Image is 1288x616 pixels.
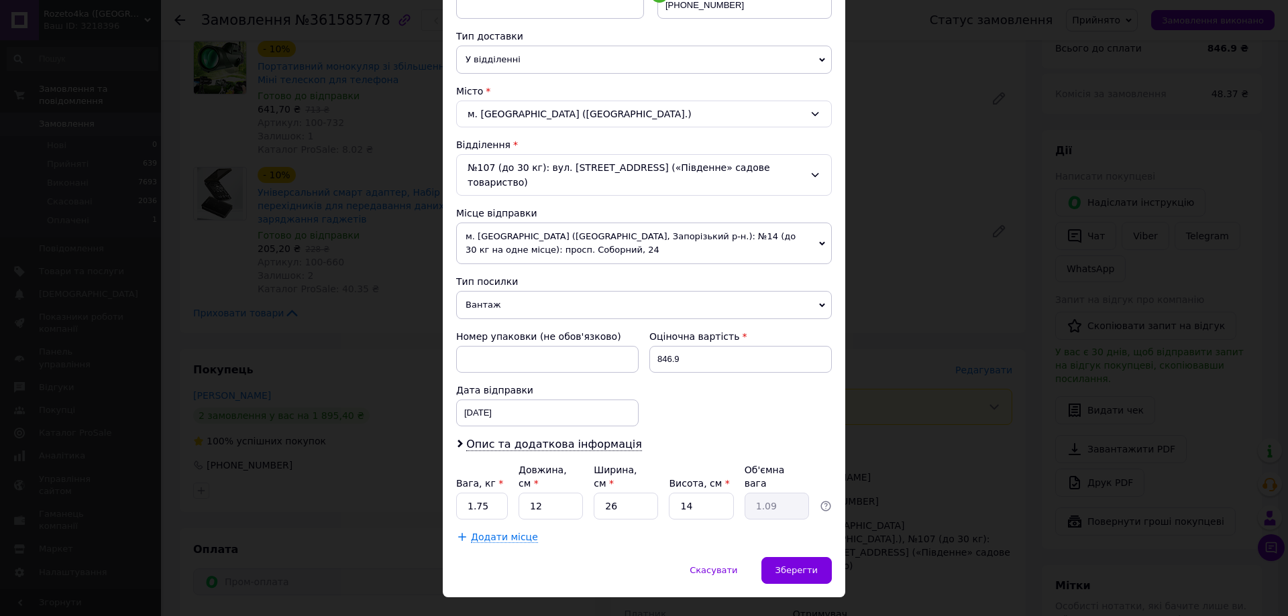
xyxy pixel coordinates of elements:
[456,84,832,98] div: Місто
[456,46,832,74] span: У відділенні
[775,565,818,575] span: Зберегти
[456,138,832,151] div: Відділення
[456,208,537,219] span: Місце відправки
[669,478,729,489] label: Висота, см
[456,31,523,42] span: Тип доставки
[456,223,832,264] span: м. [GEOGRAPHIC_DATA] ([GEOGRAPHIC_DATA], Запорізький р-н.): №14 (до 30 кг на одне місце): просп. ...
[471,532,538,543] span: Додати місце
[594,465,637,489] label: Ширина, см
[456,383,639,397] div: Дата відправки
[456,154,832,196] div: №107 (до 30 кг): вул. [STREET_ADDRESS] («Південне» садове товариство)
[466,438,642,451] span: Опис та додаткова інформація
[519,465,567,489] label: Довжина, см
[456,330,639,343] div: Номер упаковки (не обов'язково)
[456,291,832,319] span: Вантаж
[690,565,737,575] span: Скасувати
[456,276,518,287] span: Тип посилки
[456,478,503,489] label: Вага, кг
[745,463,809,490] div: Об'ємна вага
[456,101,832,127] div: м. [GEOGRAPHIC_DATA] ([GEOGRAPHIC_DATA].)
[649,330,832,343] div: Оціночна вартість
